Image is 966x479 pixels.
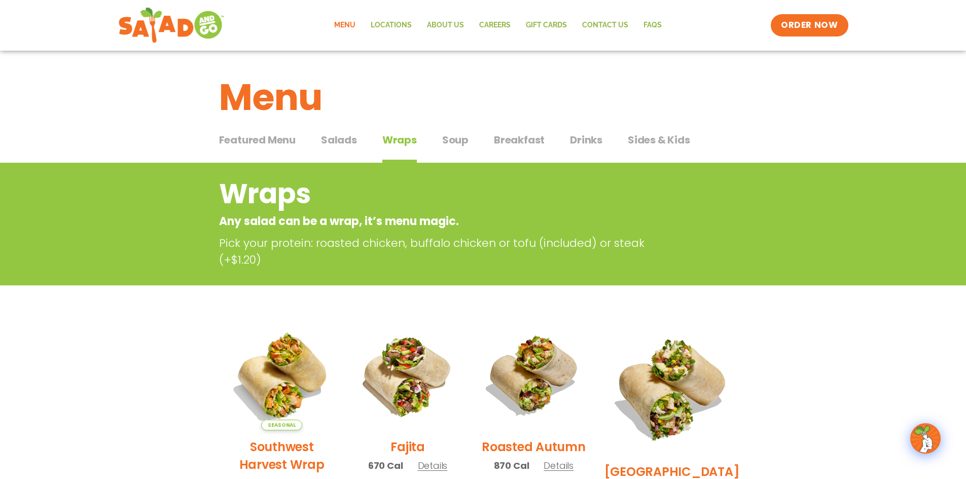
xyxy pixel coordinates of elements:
[327,14,669,37] nav: Menu
[219,213,666,230] p: Any salad can be a wrap, it’s menu magic.
[327,14,363,37] a: Menu
[628,132,690,148] span: Sides & Kids
[219,129,747,163] div: Tabbed content
[219,173,666,214] h2: Wraps
[604,320,740,455] img: Product photo for BBQ Ranch Wrap
[636,14,669,37] a: FAQs
[482,438,586,456] h2: Roasted Autumn
[911,424,940,453] img: wpChatIcon
[219,132,296,148] span: Featured Menu
[363,14,419,37] a: Locations
[227,320,337,430] img: Product photo for Southwest Harvest Wrap
[321,132,357,148] span: Salads
[419,14,472,37] a: About Us
[219,235,670,268] p: Pick your protein: roasted chicken, buffalo chicken or tofu (included) or steak (+$1.20)
[382,132,417,148] span: Wraps
[771,14,848,36] a: ORDER NOW
[418,459,448,472] span: Details
[575,14,636,37] a: Contact Us
[118,5,225,46] img: new-SAG-logo-768×292
[352,320,463,430] img: Product photo for Fajita Wrap
[518,14,575,37] a: GIFT CARDS
[544,459,574,472] span: Details
[472,14,518,37] a: Careers
[390,438,425,456] h2: Fajita
[261,420,302,430] span: Seasonal
[781,19,838,31] span: ORDER NOW
[478,320,589,430] img: Product photo for Roasted Autumn Wrap
[227,438,337,473] h2: Southwest Harvest Wrap
[442,132,469,148] span: Soup
[494,459,529,472] span: 870 Cal
[368,459,403,472] span: 670 Cal
[219,70,747,125] h1: Menu
[570,132,602,148] span: Drinks
[494,132,545,148] span: Breakfast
